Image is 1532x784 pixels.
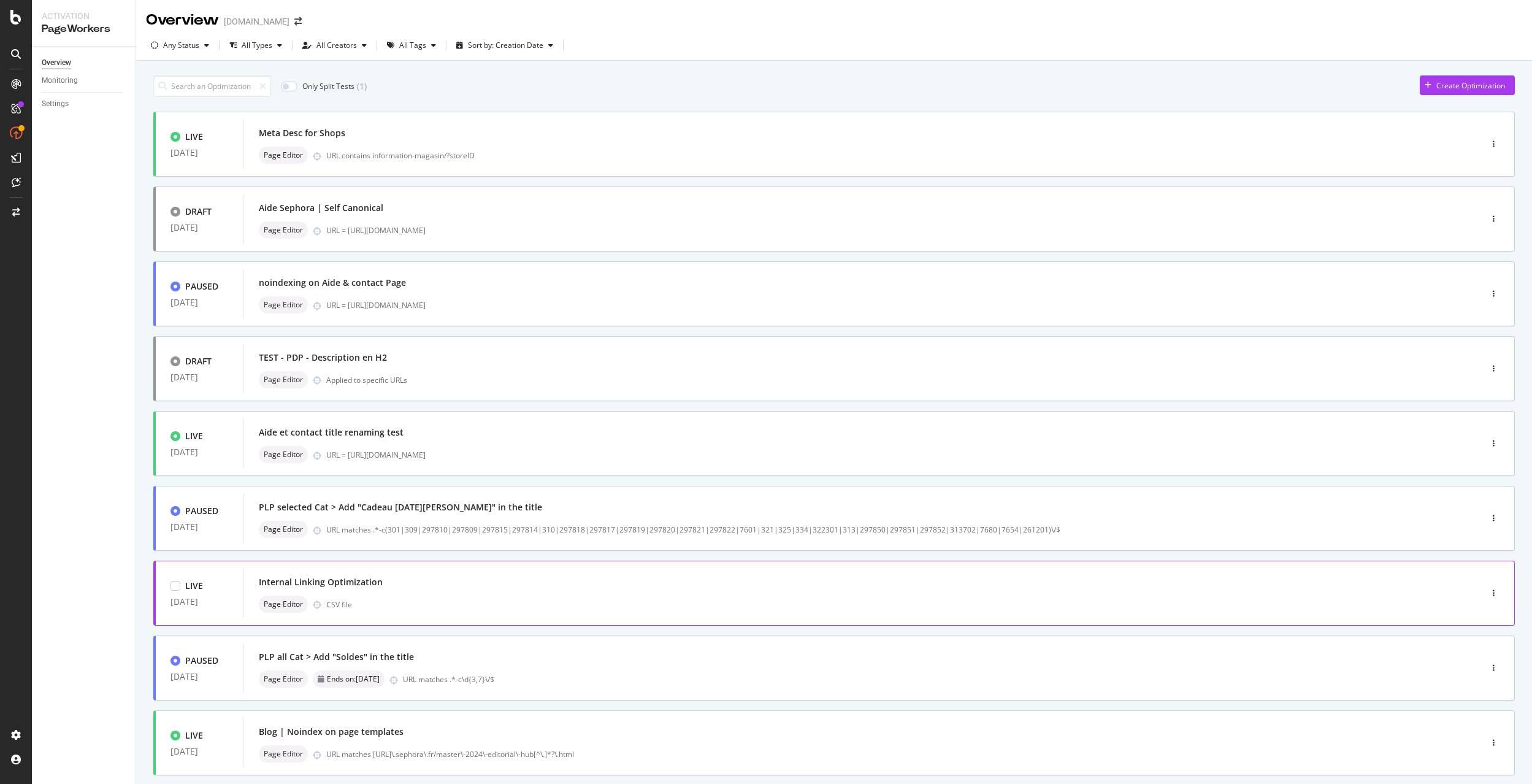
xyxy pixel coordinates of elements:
div: LIVE [185,729,203,742]
div: PLP all Cat > Add "Soldes" in the title [259,651,414,663]
div: PAUSED [185,655,218,667]
div: neutral label [259,296,308,313]
div: Create Optimization [1436,80,1505,91]
div: ( 1 ) [357,80,367,93]
div: URL = [URL][DOMAIN_NAME] [326,225,1429,236]
div: [DATE] [170,447,229,457]
button: All Tags [382,36,441,55]
button: Sort by: Creation Date [451,36,558,55]
div: noindexing on Aide & contact Page [259,277,406,289]
div: LIVE [185,580,203,592]
a: Overview [42,56,127,69]
span: Page Editor [264,226,303,234]
div: Overview [42,56,71,69]
div: URL contains information-magasin/?storeID [326,150,1429,161]
div: LIVE [185,131,203,143]
span: Page Editor [264,526,303,533]
div: PAUSED [185,505,218,517]
div: neutral label [259,596,308,613]
input: Search an Optimization [153,75,271,97]
div: neutral label [259,371,308,388]
div: neutral label [259,221,308,239]
div: All Types [242,42,272,49]
button: Create Optimization [1420,75,1515,95]
div: [DATE] [170,148,229,158]
div: Applied to specific URLs [326,375,407,385]
div: PLP selected Cat > Add "Cadeau [DATE][PERSON_NAME]" in the title [259,501,542,513]
div: neutral label [259,671,308,688]
div: neutral label [259,745,308,763]
div: neutral label [259,446,308,463]
div: Blog | Noindex on page templates [259,726,404,738]
span: Page Editor [264,376,303,383]
div: CSV file [326,599,352,610]
div: URL matches .*-c\d{3,7}\/$ [403,674,1429,685]
div: All Tags [399,42,426,49]
div: Only Split Tests [302,81,354,91]
div: neutral label [313,671,385,688]
div: [DATE] [170,223,229,233]
div: TEST - PDP - Description en H2 [259,352,387,364]
span: Ends on: [DATE] [327,675,380,683]
div: [DOMAIN_NAME] [224,15,289,28]
div: Activation [42,10,126,22]
div: Aide et contact title renaming test [259,426,404,439]
div: DRAFT [185,355,212,367]
div: neutral label [259,521,308,538]
div: Aide Sephora | Self Canonical [259,202,383,214]
div: neutral label [259,147,308,164]
a: Monitoring [42,74,127,87]
div: Any Status [163,42,199,49]
div: Overview [146,10,219,31]
div: [DATE] [170,298,229,307]
div: [DATE] [170,372,229,382]
div: URL matches .*-c(301|309|297810|297809|297815|297814|310|297818|297817|297819|297820|297821|29782... [326,525,1429,535]
div: Internal Linking Optimization [259,576,383,588]
span: Page Editor [264,601,303,608]
div: [DATE] [170,597,229,607]
div: LIVE [185,430,203,442]
div: PAUSED [185,280,218,293]
div: All Creators [316,42,357,49]
div: Settings [42,98,69,110]
div: [DATE] [170,522,229,532]
span: Page Editor [264,675,303,683]
div: URL = [URL][DOMAIN_NAME] [326,300,1429,310]
span: Page Editor [264,750,303,758]
div: [DATE] [170,747,229,756]
div: URL matches [URL]\.sephora\.fr/master\-2024\-editorial\-hub[^\.]*?\.html [326,749,1429,759]
div: Monitoring [42,74,78,87]
button: All Types [224,36,287,55]
div: DRAFT [185,206,212,218]
div: Meta Desc for Shops [259,127,345,139]
div: PageWorkers [42,22,126,36]
button: Any Status [146,36,214,55]
div: URL = [URL][DOMAIN_NAME] [326,450,1429,460]
div: Sort by: Creation Date [468,42,543,49]
a: Settings [42,98,127,110]
button: All Creators [297,36,372,55]
div: [DATE] [170,672,229,682]
div: arrow-right-arrow-left [294,17,302,26]
span: Page Editor [264,451,303,458]
span: Page Editor [264,301,303,309]
span: Page Editor [264,152,303,159]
